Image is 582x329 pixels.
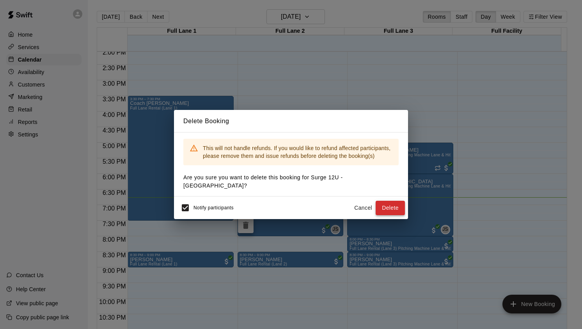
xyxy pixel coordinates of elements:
button: Delete [376,201,405,215]
p: Are you sure you want to delete this booking for Surge 12U - [GEOGRAPHIC_DATA] ? [183,173,399,190]
div: This will not handle refunds. If you would like to refund affected participants, please remove th... [203,141,392,163]
span: Notify participants [193,205,234,211]
button: Cancel [351,201,376,215]
h2: Delete Booking [174,110,408,133]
